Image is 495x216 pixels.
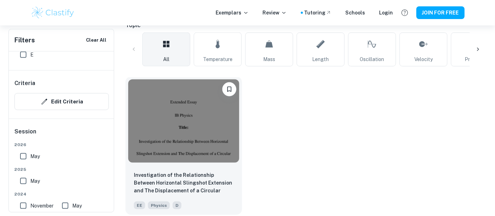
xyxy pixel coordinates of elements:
[14,166,109,173] span: 2025
[125,21,487,30] h6: Topic
[222,82,236,96] button: Please log in to bookmark exemplars
[31,6,75,20] img: Clastify logo
[360,55,384,63] span: Oscillation
[134,202,145,209] span: EE
[134,171,234,194] p: Investigation of the Relationship Between Horizontal Slingshot Extension and The Displacement of ...
[304,9,332,17] a: Tutoring
[173,202,181,209] span: D
[72,202,82,210] span: May
[14,93,109,110] button: Edit Criteria
[14,79,35,88] h6: Criteria
[416,6,465,19] button: JOIN FOR FREE
[30,177,40,185] span: May
[313,55,329,63] span: Length
[263,9,287,17] p: Review
[399,7,411,19] button: Help and Feedback
[125,78,242,216] a: Please log in to bookmark exemplarsInvestigation of the Relationship Between Horizontal Slingshot...
[465,55,485,63] span: Pressure
[346,9,365,17] a: Schools
[14,191,109,197] span: 2024
[30,51,33,59] span: E
[84,35,108,46] button: Clear All
[14,127,109,142] h6: Session
[30,202,54,210] span: November
[203,55,233,63] span: Temperature
[14,35,35,45] h6: Filters
[30,152,40,160] span: May
[128,79,239,163] img: Physics EE example thumbnail: Investigation of the Relationship Betwee
[14,142,109,148] span: 2026
[263,55,275,63] span: Mass
[148,202,170,209] span: Physics
[379,9,393,17] a: Login
[414,55,433,63] span: Velocity
[216,9,249,17] p: Exemplars
[163,55,169,63] span: All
